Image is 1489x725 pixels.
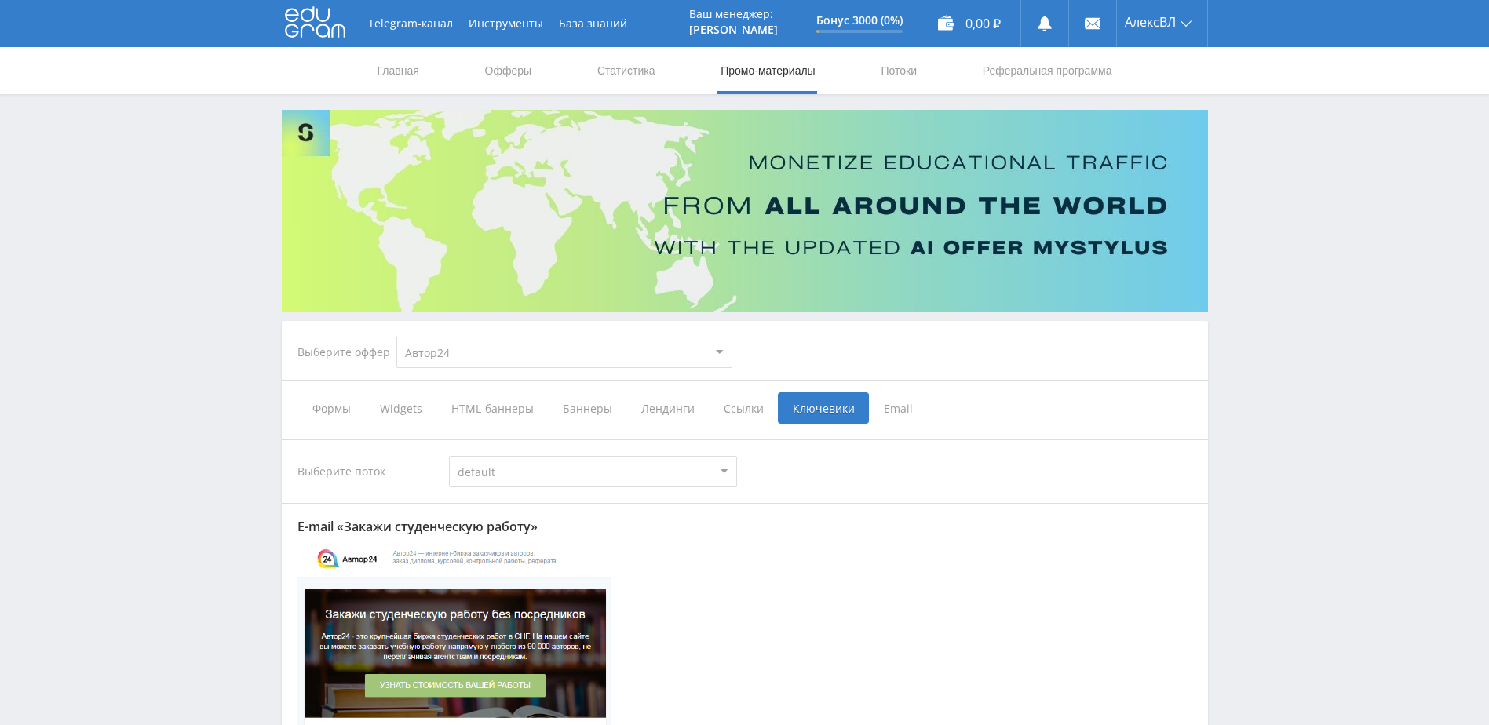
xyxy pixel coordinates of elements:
a: Статистика [596,47,657,94]
span: Лендинги [626,392,709,424]
div: Выберите оффер [297,346,396,359]
a: Главная [376,47,421,94]
a: Потоки [879,47,918,94]
p: Бонус 3000 (0%) [816,14,903,27]
a: Офферы [484,47,534,94]
span: HTML-баннеры [436,392,548,424]
a: Реферальная программа [981,47,1114,94]
p: [PERSON_NAME] [689,24,778,36]
span: Email [869,392,928,424]
span: Формы [297,392,365,424]
span: Баннеры [548,392,626,424]
div: E-mail «Закажи студенческую работу» [297,519,1192,534]
span: Ключевики [778,392,869,424]
a: Промо-материалы [719,47,816,94]
img: Banner [282,110,1208,312]
span: АлексВЛ [1125,16,1176,28]
p: Ваш менеджер: [689,8,778,20]
span: Widgets [365,392,436,424]
div: Выберите поток [297,456,434,487]
span: Ссылки [709,392,778,424]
